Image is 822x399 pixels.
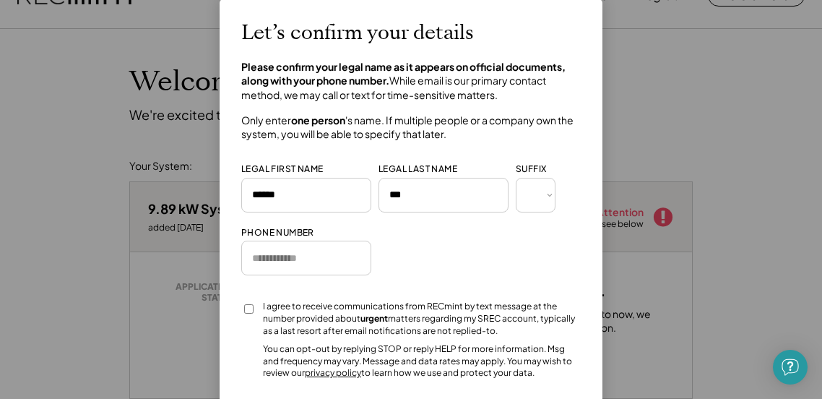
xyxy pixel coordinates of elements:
[241,163,323,176] div: LEGAL FIRST NAME
[241,60,581,103] h4: While email is our primary contact method, we may call or text for time-sensitive matters.
[291,113,345,126] strong: one person
[241,21,474,46] h2: Let’s confirm your details
[360,313,388,324] strong: urgent
[773,350,808,385] div: Open Intercom Messenger
[263,301,581,337] div: I agree to receive communications from RECmint by text message at the number provided about matte...
[241,227,314,239] div: PHONE NUMBER
[378,163,457,176] div: LEGAL LAST NAME
[241,60,567,87] strong: Please confirm your legal name as it appears on official documents, along with your phone number.
[305,367,361,378] a: privacy policy
[241,113,581,142] h4: Only enter 's name. If multiple people or a company own the system, you will be able to specify t...
[516,163,546,176] div: SUFFIX
[263,343,581,379] div: You can opt-out by replying STOP or reply HELP for more information. Msg and frequency may vary. ...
